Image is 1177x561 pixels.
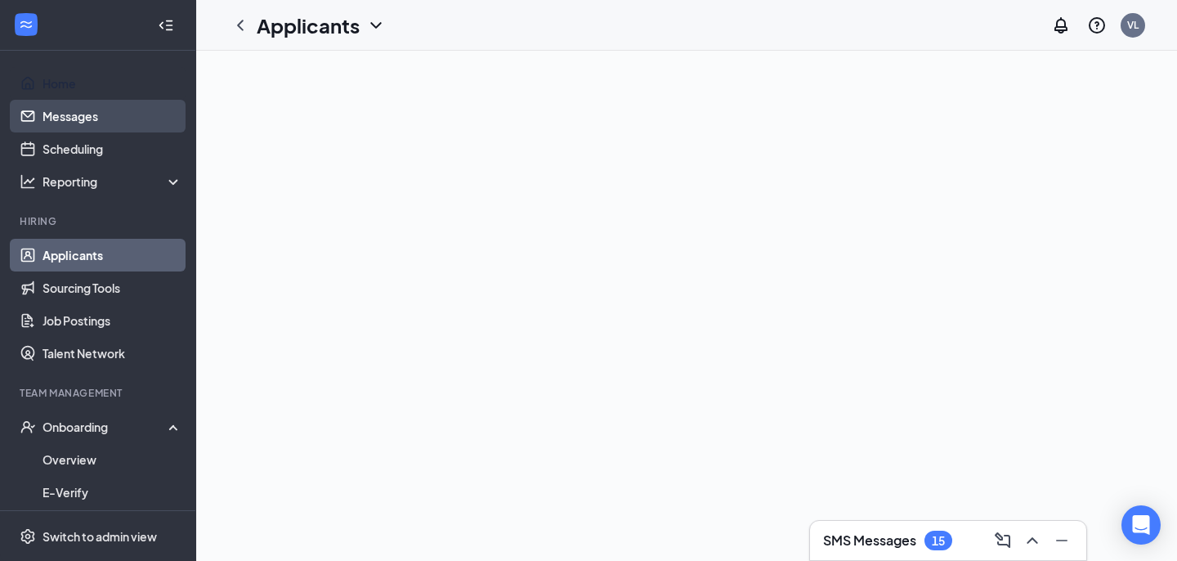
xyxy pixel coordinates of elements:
[158,17,174,34] svg: Collapse
[1018,527,1044,554] button: ChevronUp
[43,239,182,272] a: Applicants
[20,386,179,400] div: Team Management
[932,534,945,548] div: 15
[1121,505,1161,545] div: Open Intercom Messenger
[43,476,182,509] a: E-Verify
[993,531,1013,550] svg: ComposeMessage
[43,132,182,165] a: Scheduling
[43,528,157,545] div: Switch to admin view
[43,67,182,100] a: Home
[18,16,34,33] svg: WorkstreamLogo
[988,527,1014,554] button: ComposeMessage
[43,304,182,337] a: Job Postings
[20,214,179,228] div: Hiring
[20,173,36,190] svg: Analysis
[43,443,182,476] a: Overview
[230,16,250,35] svg: ChevronLeft
[20,419,36,435] svg: UserCheck
[43,272,182,304] a: Sourcing Tools
[1023,531,1042,550] svg: ChevronUp
[43,100,182,132] a: Messages
[1052,531,1072,550] svg: Minimize
[257,11,360,39] h1: Applicants
[43,509,182,541] a: Onboarding Documents
[1127,18,1139,32] div: VL
[366,16,386,35] svg: ChevronDown
[1051,16,1071,35] svg: Notifications
[1047,527,1073,554] button: Minimize
[43,419,183,435] div: Onboarding
[43,337,182,370] a: Talent Network
[43,173,183,190] div: Reporting
[20,528,36,545] svg: Settings
[823,532,916,550] h3: SMS Messages
[1087,16,1107,35] svg: QuestionInfo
